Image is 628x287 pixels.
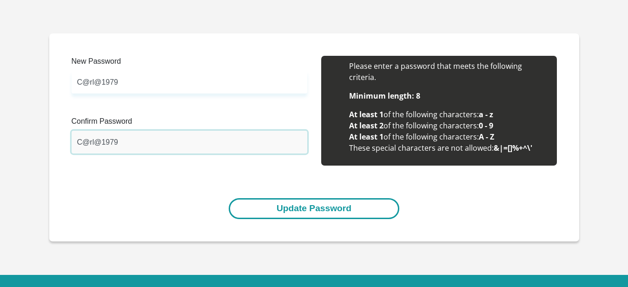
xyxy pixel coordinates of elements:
[349,132,383,142] b: At least 1
[349,120,383,131] b: At least 2
[494,143,532,153] b: &|=[]%+^\'
[229,198,399,219] button: Update Password
[349,91,420,101] b: Minimum length: 8
[479,109,493,120] b: a - z
[479,120,493,131] b: 0 - 9
[349,131,548,142] li: of the following characters:
[349,142,548,154] li: These special characters are not allowed:
[72,116,307,131] label: Confirm Password
[349,60,548,83] li: Please enter a password that meets the following criteria.
[349,109,548,120] li: of the following characters:
[349,109,383,120] b: At least 1
[72,71,307,93] input: Enter new Password
[72,131,307,154] input: Confirm Password
[72,56,307,71] label: New Password
[349,120,548,131] li: of the following characters:
[479,132,494,142] b: A - Z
